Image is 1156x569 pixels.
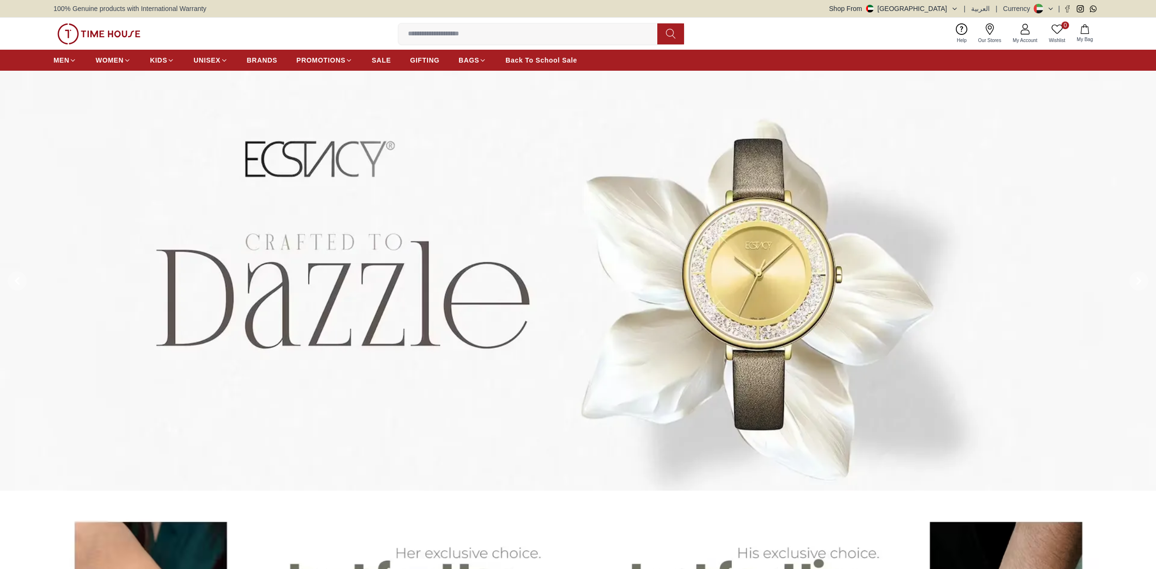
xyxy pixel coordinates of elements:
[193,55,220,65] span: UNISEX
[964,4,966,13] span: |
[1064,5,1071,12] a: Facebook
[96,55,124,65] span: WOMEN
[372,55,391,65] span: SALE
[1071,22,1099,45] button: My Bag
[953,37,971,44] span: Help
[1077,5,1084,12] a: Instagram
[1009,37,1041,44] span: My Account
[57,23,140,44] img: ...
[973,21,1007,46] a: Our Stores
[410,55,439,65] span: GIFTING
[505,52,577,69] a: Back To School Sale
[951,21,973,46] a: Help
[96,52,131,69] a: WOMEN
[54,4,206,13] span: 100% Genuine products with International Warranty
[410,52,439,69] a: GIFTING
[247,55,278,65] span: BRANDS
[505,55,577,65] span: Back To School Sale
[193,52,227,69] a: UNISEX
[297,55,346,65] span: PROMOTIONS
[54,55,69,65] span: MEN
[297,52,353,69] a: PROMOTIONS
[1061,21,1069,29] span: 0
[459,52,486,69] a: BAGS
[150,55,167,65] span: KIDS
[1090,5,1097,12] a: Whatsapp
[247,52,278,69] a: BRANDS
[1073,36,1097,43] span: My Bag
[974,37,1005,44] span: Our Stores
[829,4,958,13] button: Shop From[GEOGRAPHIC_DATA]
[459,55,479,65] span: BAGS
[372,52,391,69] a: SALE
[866,5,874,12] img: United Arab Emirates
[1003,4,1034,13] div: Currency
[150,52,174,69] a: KIDS
[1045,37,1069,44] span: Wishlist
[1058,4,1060,13] span: |
[1043,21,1071,46] a: 0Wishlist
[54,52,76,69] a: MEN
[995,4,997,13] span: |
[971,4,990,13] button: العربية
